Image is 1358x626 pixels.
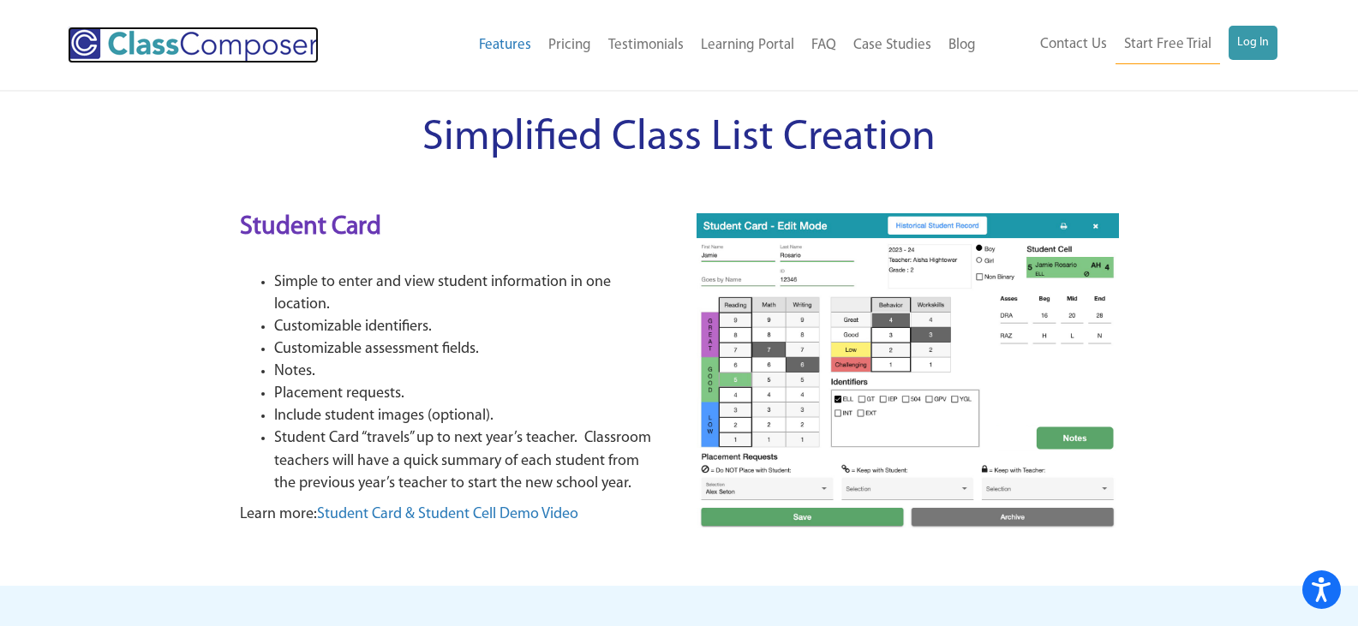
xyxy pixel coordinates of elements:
[540,27,600,64] a: Pricing
[274,316,662,338] li: Customizable identifiers.
[803,27,845,64] a: FAQ
[68,27,319,63] img: Class Composer
[697,213,1119,531] img: student card 6
[600,27,692,64] a: Testimonials
[940,27,984,64] a: Blog
[845,27,940,64] a: Case Studies
[274,361,662,383] li: Notes.
[422,116,936,160] span: Simplified Class List Creation
[240,507,317,522] span: Learn more:
[984,26,1277,64] nav: Header Menu
[470,27,540,64] a: Features
[274,271,662,316] li: Simple to enter and view student information in one location.
[1032,26,1116,63] a: Contact Us
[274,427,662,494] li: Student Card “travels” up to next year’s teacher. Classroom teachers will have a quick summary of...
[274,338,662,361] li: Customizable assessment fields.
[274,383,662,405] li: Placement requests.
[317,507,578,522] a: Student Card & Student Cell Demo Video
[386,27,984,64] nav: Header Menu
[1116,26,1220,64] a: Start Free Trial
[274,405,662,427] li: Include student images (optional).
[1229,26,1277,60] a: Log In
[692,27,803,64] a: Learning Portal
[240,210,662,246] h2: Student Card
